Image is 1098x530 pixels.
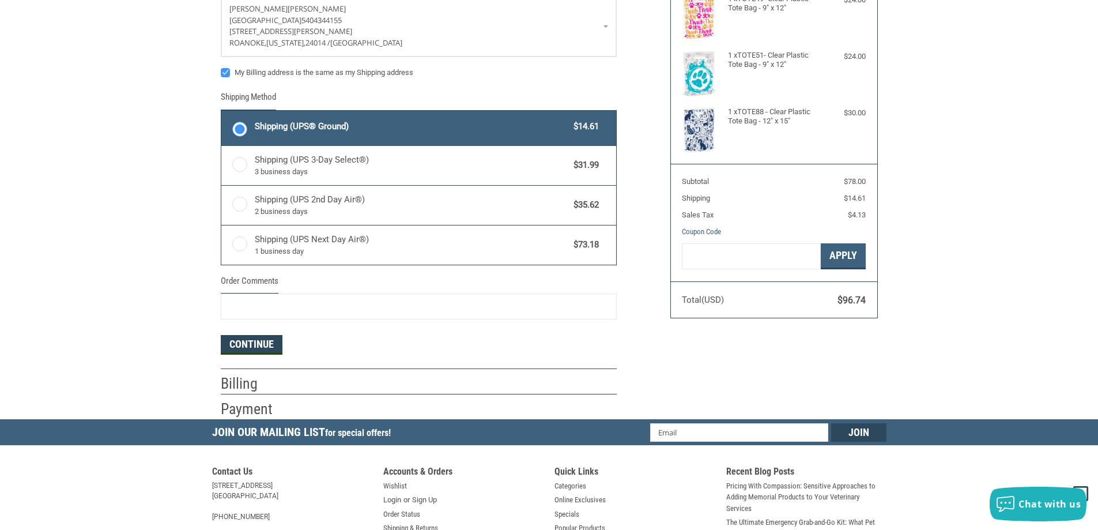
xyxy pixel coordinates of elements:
span: Roanoke, [229,37,266,48]
button: Continue [221,335,282,355]
span: $96.74 [837,295,866,306]
span: Shipping [682,194,710,202]
a: Specials [554,509,579,520]
span: 24014 / [305,37,330,48]
button: Apply [821,243,866,269]
span: $14.61 [844,194,866,202]
span: [PERSON_NAME] [288,3,346,14]
a: Login [383,494,401,506]
span: Shipping (UPS 3-Day Select®) [255,153,568,178]
span: $4.13 [848,211,866,219]
h5: Join Our Mailing List [212,419,397,449]
span: for special offers! [325,427,391,438]
span: 1 business day [255,246,568,257]
h2: Payment [221,400,288,419]
input: Gift Certificate or Coupon Code [682,243,821,269]
button: Chat with us [990,487,1086,521]
span: Shipping (UPS® Ground) [255,120,568,133]
h5: Accounts & Orders [383,466,544,480]
span: 3 business days [255,166,568,178]
span: $31.99 [568,159,599,172]
span: [US_STATE], [266,37,305,48]
span: [GEOGRAPHIC_DATA] [229,15,301,25]
h4: 1 x TOTE88 - Clear Plastic Tote Bag - 12" x 15" [728,107,817,126]
label: My Billing address is the same as my Shipping address [221,68,617,77]
legend: Shipping Method [221,91,276,110]
h5: Contact Us [212,466,372,480]
span: [STREET_ADDRESS][PERSON_NAME] [229,26,352,36]
div: $24.00 [820,51,866,62]
span: $35.62 [568,198,599,212]
a: Sign Up [412,494,437,506]
a: Coupon Code [682,227,721,236]
span: 2 business days [255,206,568,217]
h4: 1 x TOTE51- Clear Plastic Tote Bag - 9" x 12" [728,51,817,70]
legend: Order Comments [221,275,278,294]
span: 5404344155 [301,15,342,25]
input: Email [650,423,828,442]
a: Order Status [383,509,420,520]
a: Wishlist [383,480,407,492]
span: [GEOGRAPHIC_DATA] [330,37,402,48]
span: $78.00 [844,177,866,186]
span: $14.61 [568,120,599,133]
a: Categories [554,480,586,492]
h5: Recent Blog Posts [726,466,886,480]
span: $73.18 [568,238,599,251]
span: Chat with us [1018,498,1081,510]
address: [STREET_ADDRESS] [GEOGRAPHIC_DATA] [PHONE_NUMBER] [212,480,372,522]
span: Subtotal [682,177,709,186]
h2: Billing [221,374,288,393]
h5: Quick Links [554,466,715,480]
span: Shipping (UPS Next Day Air®) [255,233,568,257]
a: Online Exclusives [554,494,606,506]
div: $30.00 [820,107,866,119]
input: Join [831,423,886,442]
span: or [397,494,417,506]
span: Shipping (UPS 2nd Day Air®) [255,193,568,217]
span: Sales Tax [682,211,714,219]
span: Total (USD) [682,295,724,305]
span: [PERSON_NAME] [229,3,288,14]
a: Pricing With Compassion: Sensitive Approaches to Adding Memorial Products to Your Veterinary Serv... [726,480,886,514]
